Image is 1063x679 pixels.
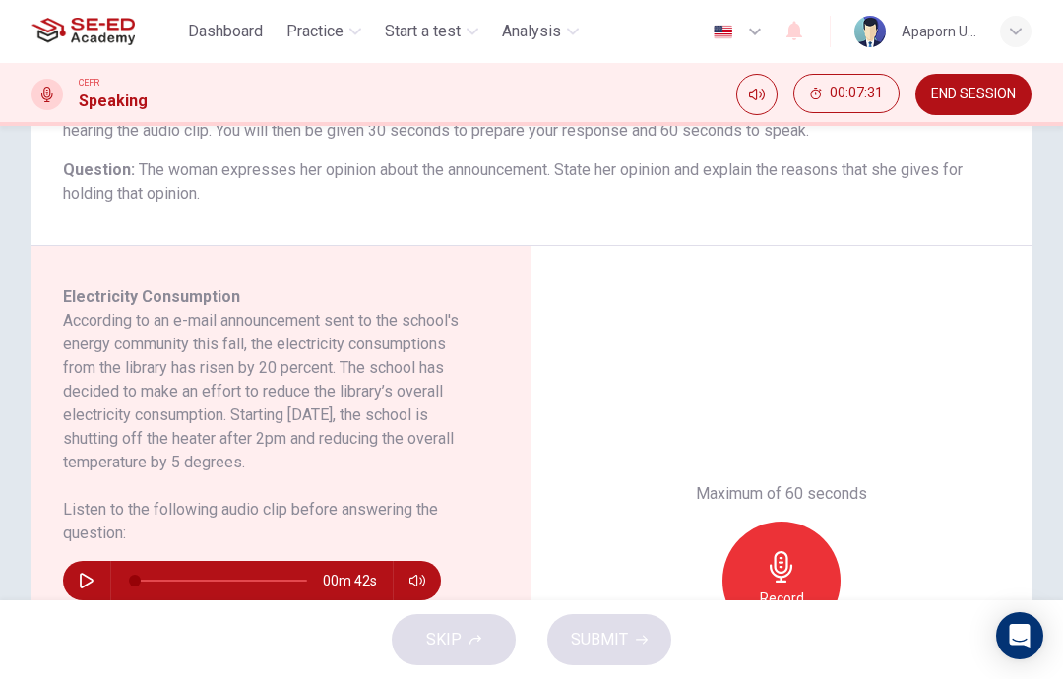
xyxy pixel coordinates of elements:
div: Mute [736,74,778,115]
div: Apaporn U-khumpan [902,20,976,43]
button: END SESSION [915,74,1032,115]
img: en [711,25,735,39]
span: END SESSION [931,87,1016,102]
span: Analysis [502,20,561,43]
h6: Maximum of 60 seconds [696,482,867,506]
span: CEFR [79,76,99,90]
button: Practice [279,14,369,49]
h6: According to an e-mail announcement sent to the school's energy community this fall, the electric... [63,309,475,474]
div: Hide [793,74,900,115]
a: SE-ED Academy logo [31,12,180,51]
h1: Speaking [79,90,148,113]
img: Profile picture [854,16,886,47]
h6: Question : [63,158,1000,206]
button: Start a test [377,14,486,49]
span: The woman expresses her opinion about the announcement. State her opinion and explain the reasons... [63,160,963,203]
span: Practice [286,20,344,43]
button: Dashboard [180,14,271,49]
h6: Listen to the following audio clip before answering the question : [63,498,475,545]
h6: Record [760,586,804,610]
span: Dashboard [188,20,263,43]
span: 00:07:31 [830,86,883,101]
div: Open Intercom Messenger [996,612,1043,659]
button: Record [722,522,841,640]
button: Analysis [494,14,587,49]
span: Electricity Consumption [63,287,240,306]
span: 00m 42s [323,561,393,600]
button: 00:07:31 [793,74,900,113]
span: Start a test [385,20,461,43]
img: SE-ED Academy logo [31,12,135,51]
